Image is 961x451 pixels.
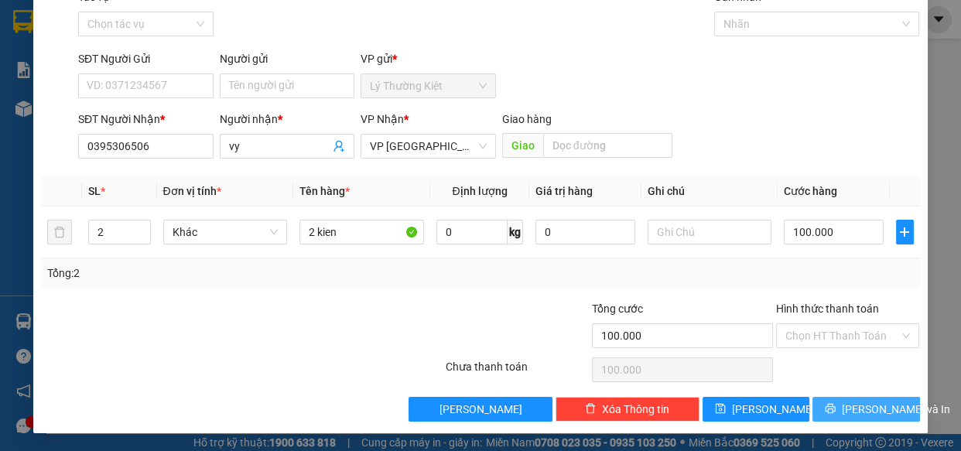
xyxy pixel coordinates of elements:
[452,185,507,197] span: Định lượng
[148,32,272,50] div: tien
[370,74,487,97] span: Lý Thường Kiệt
[585,403,596,415] span: delete
[370,135,487,158] span: VP Ninh Sơn
[13,112,272,132] div: Tên hàng: 2 bao ( : 2 )
[361,113,404,125] span: VP Nhận
[641,176,778,207] th: Ghi chú
[543,133,672,158] input: Dọc đường
[502,133,543,158] span: Giao
[47,220,72,244] button: delete
[602,401,669,418] span: Xóa Thông tin
[145,85,167,101] span: CC :
[715,403,726,415] span: save
[13,13,137,50] div: Lý Thường Kiệt
[220,50,355,67] div: Người gửi
[502,113,552,125] span: Giao hàng
[148,15,185,31] span: Nhận:
[703,397,809,422] button: save[PERSON_NAME]
[535,185,593,197] span: Giá trị hàng
[812,397,919,422] button: printer[PERSON_NAME] và In
[556,397,699,422] button: deleteXóa Thông tin
[444,358,591,385] div: Chưa thanh toán
[78,111,214,128] div: SĐT Người Nhận
[896,220,914,244] button: plus
[13,15,37,31] span: Gửi:
[148,13,272,32] div: VP Bàu Cỏ
[825,403,836,415] span: printer
[47,265,372,282] div: Tổng: 2
[145,81,274,103] div: 100.000
[361,50,496,67] div: VP gửi
[299,185,350,197] span: Tên hàng
[147,111,168,132] span: SL
[173,220,279,244] span: Khác
[535,220,635,244] input: 0
[333,140,345,152] span: user-add
[220,111,355,128] div: Người nhận
[648,220,772,244] input: Ghi Chú
[776,302,879,315] label: Hình thức thanh toán
[409,397,552,422] button: [PERSON_NAME]
[439,401,522,418] span: [PERSON_NAME]
[163,185,221,197] span: Đơn vị tính
[592,302,643,315] span: Tổng cước
[732,401,815,418] span: [PERSON_NAME]
[299,220,424,244] input: VD: Bàn, Ghế
[508,220,523,244] span: kg
[842,401,950,418] span: [PERSON_NAME] và In
[88,185,101,197] span: SL
[78,50,214,67] div: SĐT Người Gửi
[897,226,913,238] span: plus
[784,185,837,197] span: Cước hàng
[148,50,272,72] div: 0343626480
